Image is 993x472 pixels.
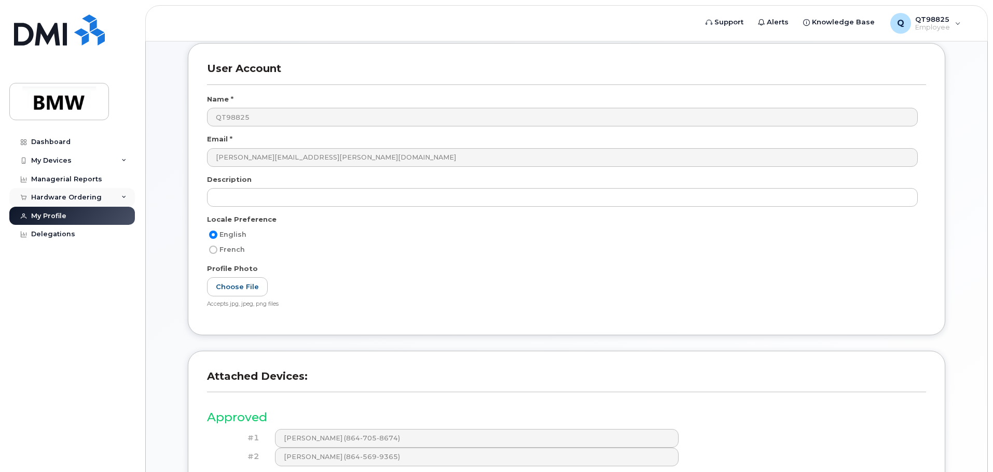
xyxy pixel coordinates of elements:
span: QT98825 [915,15,950,23]
label: Name * [207,94,233,104]
span: French [219,246,245,253]
span: Alerts [767,17,789,27]
h3: Approved [207,411,926,424]
span: Employee [915,23,950,32]
input: French [209,246,217,254]
iframe: Messenger Launcher [948,427,985,464]
label: Locale Preference [207,214,277,224]
h3: User Account [207,62,926,84]
h4: #2 [215,452,259,461]
a: Support [698,12,751,33]
a: Alerts [751,12,796,33]
label: Description [207,175,252,184]
h3: Attached Devices: [207,370,926,392]
div: Accepts jpg, jpeg, png files [207,301,918,308]
span: Support [714,17,743,27]
h4: #1 [215,434,259,442]
input: English [209,231,217,239]
span: Q [897,17,904,30]
span: Knowledge Base [812,17,875,27]
label: Choose File [207,277,268,296]
label: Email * [207,134,232,144]
label: Profile Photo [207,264,258,274]
span: English [219,231,246,238]
div: QT98825 [883,13,968,34]
a: Knowledge Base [796,12,882,33]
